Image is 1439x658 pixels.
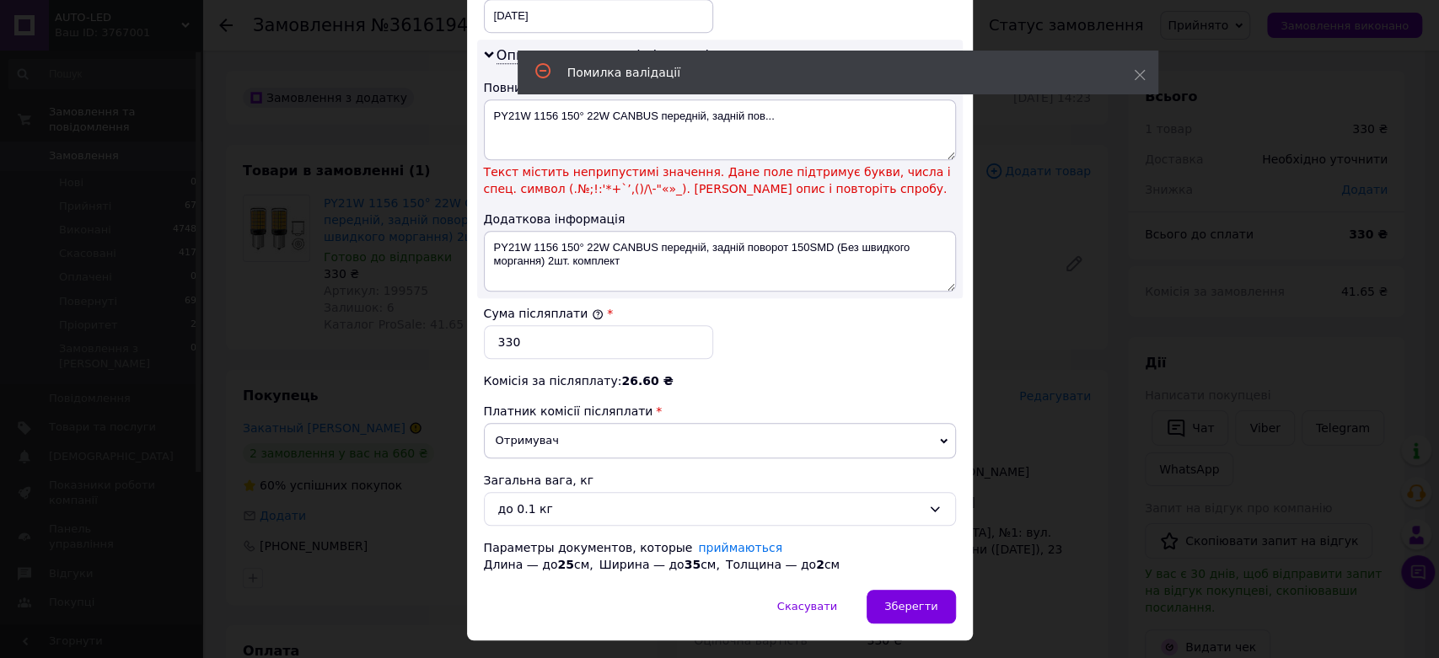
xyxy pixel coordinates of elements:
span: 2 [816,558,824,571]
a: приймаються [698,541,782,554]
span: Платник комісії післяплати [484,404,653,418]
textarea: PY21W 1156 150° 22W CANBUS передній, задній пов... [484,99,956,160]
div: до 0.1 кг [498,500,921,518]
div: Параметры документов, которые Длина — до см, Ширина — до см, Толщина — до см [484,539,956,573]
span: Зберегти [884,600,937,613]
span: Отримувач [484,423,956,458]
textarea: PY21W 1156 150° 22W CANBUS передній, задній поворот 150SMD (Без швидкого моргання) 2шт. комплект [484,231,956,292]
div: Помилка валідації [567,64,1092,81]
span: 25 [557,558,573,571]
span: Текст містить неприпустимі значення. Дане поле підтримує букви, числа і спец. символ (.№;!:'*+`’,... [484,163,956,197]
span: Скасувати [777,600,837,613]
span: Опис та додаткова інформація [497,47,717,64]
div: Загальна вага, кг [484,472,956,489]
div: Повний опис [484,79,956,96]
span: 35 [685,558,701,571]
label: Сума післяплати [484,307,604,320]
span: 26.60 ₴ [621,374,673,388]
div: Додаткова інформація [484,211,956,227]
div: Комісія за післяплату: [484,372,956,389]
